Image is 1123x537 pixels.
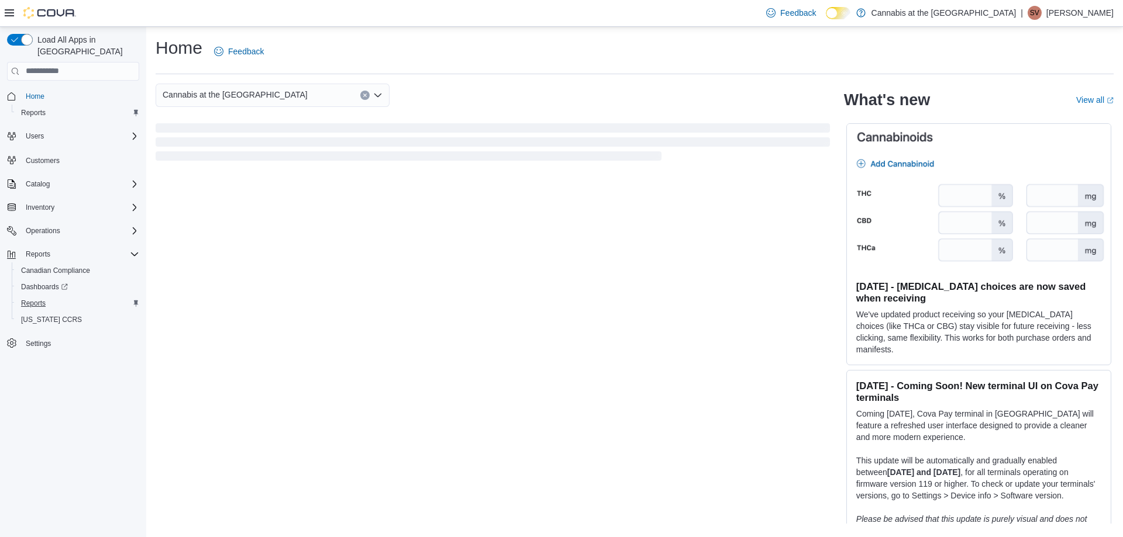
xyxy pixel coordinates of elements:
[16,296,139,310] span: Reports
[21,108,46,117] span: Reports
[21,266,90,275] span: Canadian Compliance
[856,408,1101,443] p: Coming [DATE], Cova Pay terminal in [GEOGRAPHIC_DATA] will feature a refreshed user interface des...
[826,7,850,19] input: Dark Mode
[856,514,1087,535] em: Please be advised that this update is purely visual and does not impact payment functionality.
[1076,95,1114,105] a: View allExternal link
[2,199,144,216] button: Inventory
[21,177,139,191] span: Catalog
[21,247,139,261] span: Reports
[21,315,82,324] span: [US_STATE] CCRS
[228,46,264,57] span: Feedback
[12,311,144,328] button: [US_STATE] CCRS
[16,106,139,120] span: Reports
[1107,97,1114,104] svg: External link
[887,467,960,477] strong: [DATE] and [DATE]
[163,88,308,102] span: Cannabis at the [GEOGRAPHIC_DATA]
[21,247,55,261] button: Reports
[209,40,268,63] a: Feedback
[21,200,139,214] span: Inventory
[871,6,1017,20] p: Cannabis at the [GEOGRAPHIC_DATA]
[21,336,139,351] span: Settings
[16,264,95,278] a: Canadian Compliance
[21,337,56,351] a: Settings
[26,339,51,348] span: Settings
[21,299,46,308] span: Reports
[7,83,139,382] nav: Complex example
[1046,6,1114,20] p: [PERSON_NAME]
[856,309,1101,355] p: We've updated product receiving so your [MEDICAL_DATA] choices (like THCa or CBG) stay visible fo...
[2,151,144,168] button: Customers
[16,280,73,294] a: Dashboards
[16,313,87,327] a: [US_STATE] CCRS
[1021,6,1023,20] p: |
[2,223,144,239] button: Operations
[26,226,60,235] span: Operations
[156,36,202,60] h1: Home
[2,88,144,105] button: Home
[780,7,816,19] span: Feedback
[26,203,54,212] span: Inventory
[2,246,144,262] button: Reports
[762,1,821,25] a: Feedback
[1030,6,1039,20] span: SV
[26,156,60,165] span: Customers
[21,89,49,103] a: Home
[26,179,50,189] span: Catalog
[844,91,930,109] h2: What's new
[33,34,139,57] span: Load All Apps in [GEOGRAPHIC_DATA]
[2,128,144,144] button: Users
[856,280,1101,304] h3: [DATE] - [MEDICAL_DATA] choices are now saved when receiving
[156,126,830,163] span: Loading
[12,105,144,121] button: Reports
[21,200,59,214] button: Inventory
[16,313,139,327] span: Washington CCRS
[21,224,65,238] button: Operations
[16,296,50,310] a: Reports
[2,335,144,352] button: Settings
[16,106,50,120] a: Reports
[21,154,64,168] a: Customers
[856,455,1101,501] p: This update will be automatically and gradually enabled between , for all terminals operating on ...
[856,380,1101,403] h3: [DATE] - Coming Soon! New terminal UI on Cova Pay terminals
[1028,6,1042,20] div: Scott VR
[21,177,54,191] button: Catalog
[21,224,139,238] span: Operations
[23,7,76,19] img: Cova
[21,129,49,143] button: Users
[26,250,50,259] span: Reports
[12,295,144,311] button: Reports
[21,89,139,103] span: Home
[21,129,139,143] span: Users
[12,279,144,295] a: Dashboards
[26,92,44,101] span: Home
[21,282,68,292] span: Dashboards
[21,153,139,167] span: Customers
[16,264,139,278] span: Canadian Compliance
[373,91,383,100] button: Open list of options
[12,262,144,279] button: Canadian Compliance
[26,131,44,141] span: Users
[360,91,370,100] button: Clear input
[16,280,139,294] span: Dashboards
[2,176,144,192] button: Catalog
